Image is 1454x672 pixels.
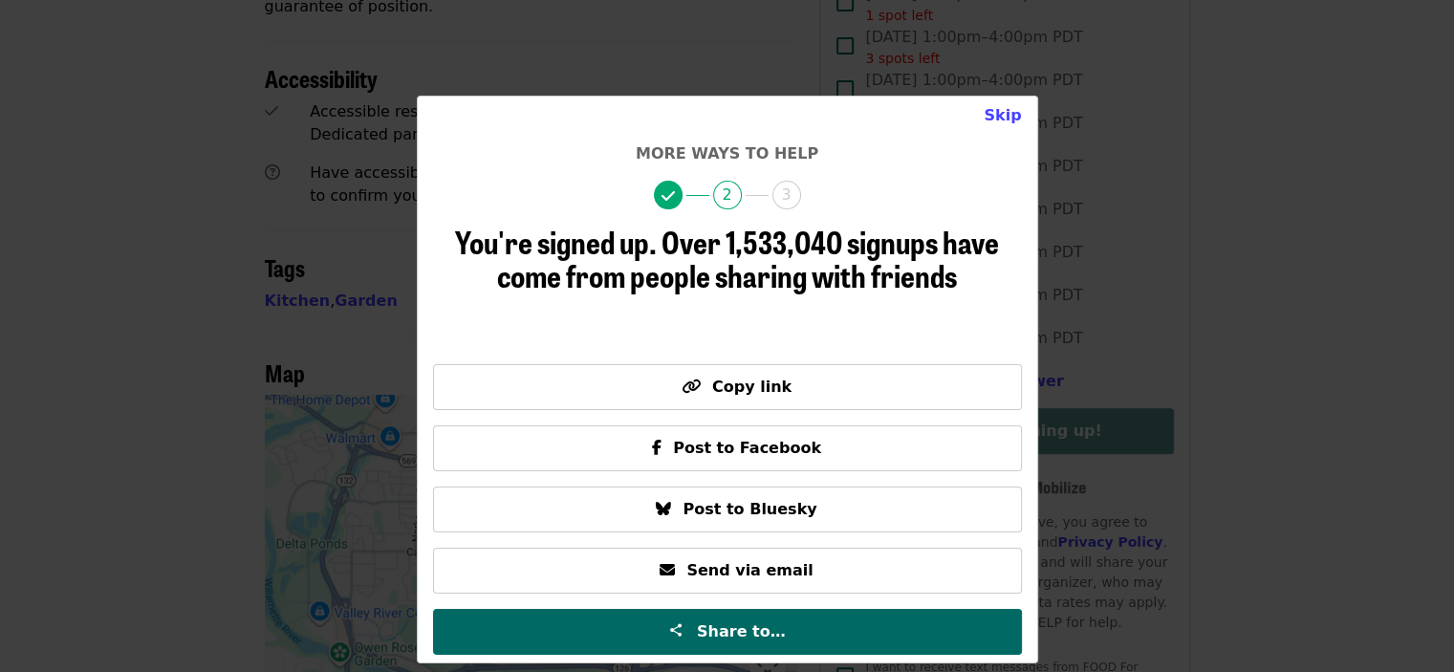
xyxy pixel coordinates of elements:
[712,378,792,396] span: Copy link
[668,622,684,638] img: Share
[968,97,1036,135] button: Close
[433,609,1022,655] button: Share to…
[636,144,818,163] span: More ways to help
[652,439,662,457] i: facebook-f icon
[683,500,816,518] span: Post to Bluesky
[433,487,1022,532] button: Post to Bluesky
[686,561,813,579] span: Send via email
[433,425,1022,471] button: Post to Facebook
[673,439,821,457] span: Post to Facebook
[433,364,1022,410] button: Copy link
[433,548,1022,594] button: Send via email
[662,187,675,206] i: check icon
[656,500,671,518] i: bluesky icon
[697,622,786,640] span: Share to…
[660,561,675,579] i: envelope icon
[455,219,657,264] span: You're signed up.
[772,181,801,209] span: 3
[497,219,999,297] span: Over 1,533,040 signups have come from people sharing with friends
[682,378,701,396] i: link icon
[713,181,742,209] span: 2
